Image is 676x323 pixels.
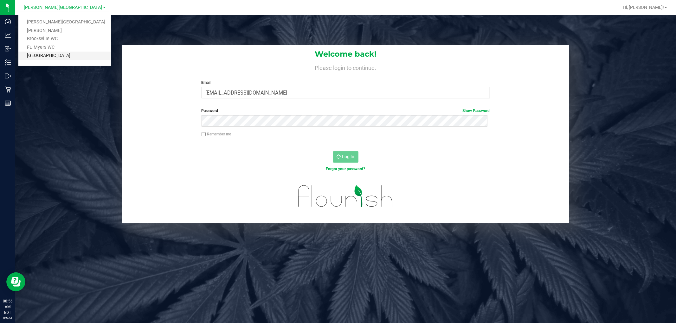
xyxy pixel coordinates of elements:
inline-svg: Dashboard [5,18,11,25]
label: Remember me [202,131,231,137]
span: Hi, [PERSON_NAME]! [623,5,664,10]
a: Ft. Myers WC [18,43,111,52]
a: Brooksville WC [18,35,111,43]
p: 08:56 AM EDT [3,298,12,315]
iframe: Resource center [6,272,25,291]
input: Remember me [202,132,206,136]
inline-svg: Inventory [5,59,11,65]
h1: Welcome back! [122,50,569,58]
a: Forgot your password? [326,167,365,171]
inline-svg: Reports [5,100,11,106]
a: [GEOGRAPHIC_DATA] [18,52,111,60]
inline-svg: Retail [5,86,11,93]
span: [PERSON_NAME][GEOGRAPHIC_DATA] [24,5,102,10]
p: 09/23 [3,315,12,320]
img: flourish_logo.svg [290,178,402,214]
a: [PERSON_NAME][GEOGRAPHIC_DATA] [18,18,111,27]
a: [PERSON_NAME] [18,27,111,35]
inline-svg: Analytics [5,32,11,38]
h4: Please login to continue. [122,63,569,71]
a: Show Password [463,109,490,113]
span: Password [202,109,218,113]
inline-svg: Inbound [5,46,11,52]
label: Email [202,80,490,85]
inline-svg: Outbound [5,73,11,79]
span: Log In [342,154,355,159]
button: Log In [333,151,358,163]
